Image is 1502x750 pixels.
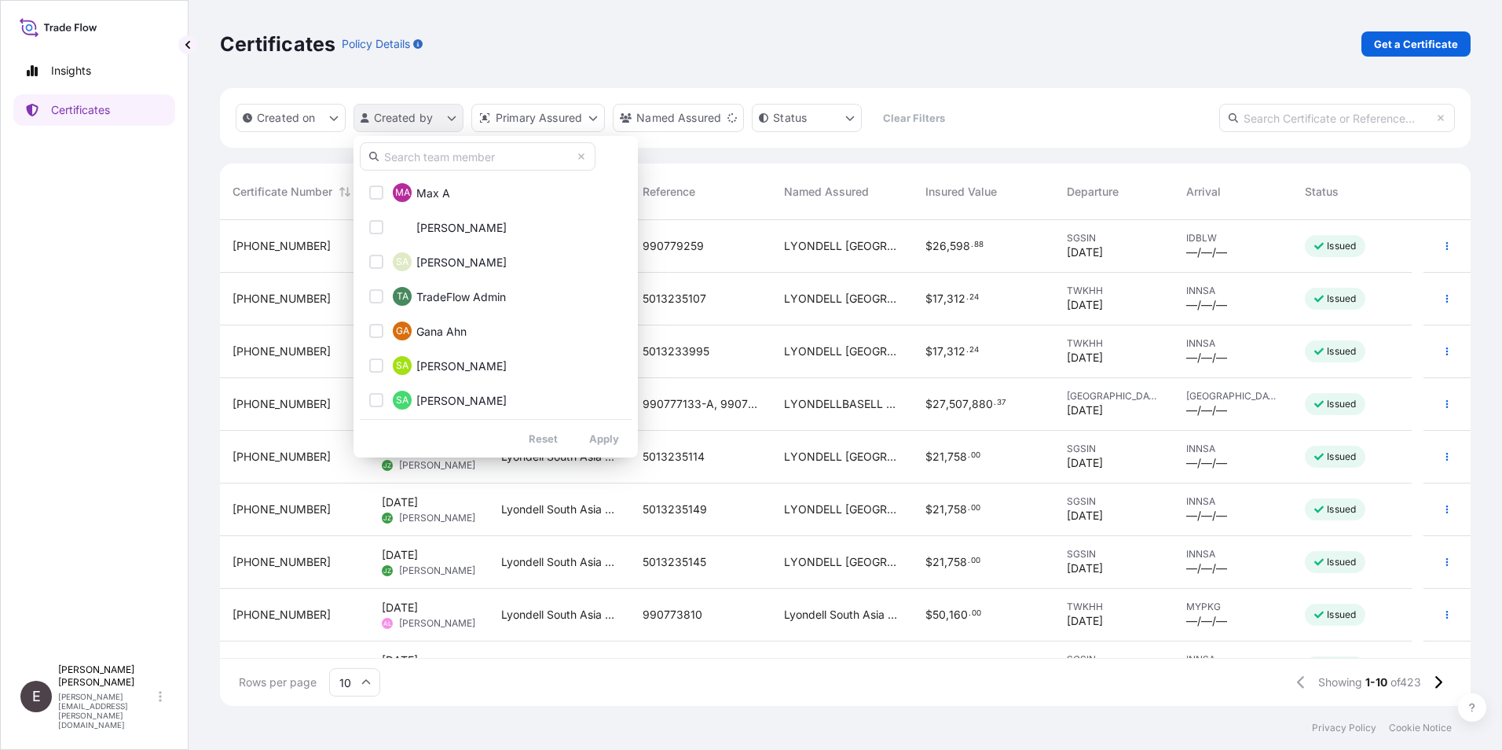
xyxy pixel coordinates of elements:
span: Max A [416,186,450,201]
span: TradeFlow Admin [416,289,506,305]
span: TA [397,289,408,304]
span: [PERSON_NAME] [416,255,507,270]
button: SA[PERSON_NAME] [360,246,632,278]
span: [PERSON_NAME] [416,220,507,236]
span: SA [396,392,408,408]
span: SA [396,254,408,270]
span: MA [395,185,410,200]
button: SA[PERSON_NAME] [360,384,632,416]
span: HA [396,219,409,235]
button: MAMax A [360,177,632,208]
span: Gana Ahn [416,324,467,340]
div: Select Option [360,177,632,413]
p: Reset [529,431,558,447]
button: Apply [577,426,632,451]
p: Apply [589,431,619,447]
div: createdBy Filter options [354,136,638,458]
button: TATradeFlow Admin [360,281,632,312]
button: GAGana Ahn [360,315,632,347]
button: SA[PERSON_NAME] [360,350,632,381]
span: [PERSON_NAME] [416,358,507,374]
span: GA [396,323,409,339]
button: HA[PERSON_NAME] [360,211,632,243]
span: [PERSON_NAME] [416,393,507,409]
span: SA [396,358,408,373]
button: Reset [516,426,570,451]
input: Search team member [360,142,595,171]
